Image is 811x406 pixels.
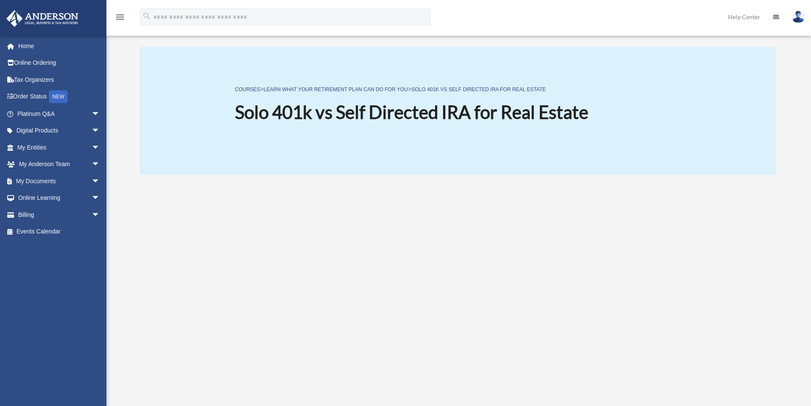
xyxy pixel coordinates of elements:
[6,105,113,122] a: Platinum Q&Aarrow_drop_down
[4,10,81,27] img: Anderson Advisors Platinum Portal
[92,139,109,156] span: arrow_drop_down
[264,86,408,92] a: Learn what your Retirement Plan can do for you
[411,86,546,92] a: Solo 401k vs Self Directed IRA for Real Estate
[6,206,113,223] a: Billingarrow_drop_down
[6,37,113,55] a: Home
[792,11,805,23] img: User Pic
[92,156,109,173] span: arrow_drop_down
[142,12,152,21] i: search
[235,84,588,95] p: > >
[115,15,125,22] a: menu
[6,156,113,173] a: My Anderson Teamarrow_drop_down
[6,139,113,156] a: My Entitiesarrow_drop_down
[235,100,588,125] h1: Solo 401k vs Self Directed IRA for Real Estate
[6,88,113,106] a: Order StatusNEW
[49,90,68,103] div: NEW
[6,71,113,88] a: Tax Organizers
[115,12,125,22] i: menu
[92,105,109,123] span: arrow_drop_down
[92,173,109,190] span: arrow_drop_down
[6,55,113,72] a: Online Ordering
[6,190,113,207] a: Online Learningarrow_drop_down
[6,122,113,139] a: Digital Productsarrow_drop_down
[92,206,109,224] span: arrow_drop_down
[6,223,113,240] a: Events Calendar
[235,86,260,92] a: COURSES
[6,173,113,190] a: My Documentsarrow_drop_down
[92,122,109,140] span: arrow_drop_down
[92,190,109,207] span: arrow_drop_down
